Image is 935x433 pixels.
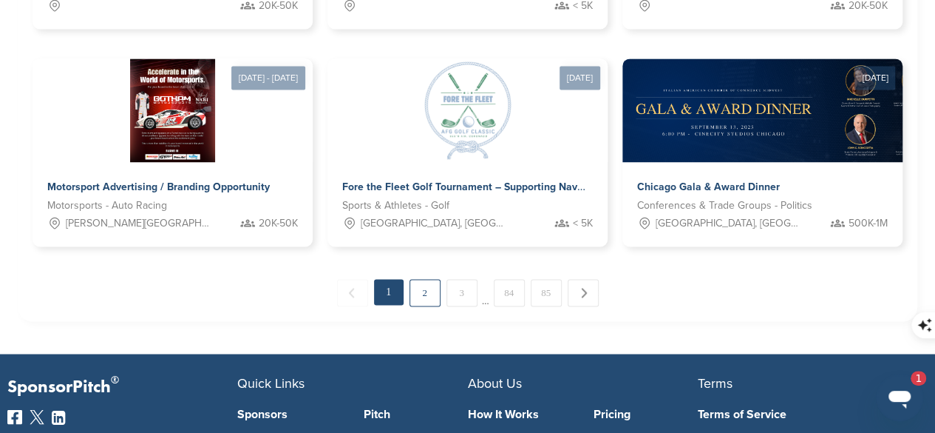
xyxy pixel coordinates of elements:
span: 500K-1M [849,215,888,232]
span: Fore the Fleet Golf Tournament – Supporting Naval Aviation Families Facing [MEDICAL_DATA] [342,181,794,193]
span: Motorsport Advertising / Branding Opportunity [47,181,270,193]
img: Twitter [30,409,44,424]
em: 1 [374,279,404,305]
iframe: Number of unread messages [897,371,926,386]
span: Motorsports - Auto Racing [47,198,167,214]
a: 3 [446,279,477,306]
span: Sports & Athletes - Golf [342,198,449,214]
span: < 5K [573,215,593,232]
span: [PERSON_NAME][GEOGRAPHIC_DATA][PERSON_NAME], [GEOGRAPHIC_DATA], [GEOGRAPHIC_DATA], [GEOGRAPHIC_DA... [66,215,210,232]
span: Chicago Gala & Award Dinner [637,181,780,193]
span: … [482,279,489,306]
a: [DATE] Sponsorpitch & Fore the Fleet Golf Tournament – Supporting Naval Aviation Families Facing ... [327,35,608,246]
span: Quick Links [237,375,305,391]
div: [DATE] - [DATE] [231,66,305,90]
a: Terms of Service [698,408,905,420]
img: Sponsorpitch & [416,58,520,162]
span: [GEOGRAPHIC_DATA], [GEOGRAPHIC_DATA] [361,215,505,232]
span: ® [111,370,119,389]
div: [DATE] [854,66,895,90]
span: 20K-50K [259,215,298,232]
a: 85 [531,279,562,306]
span: [GEOGRAPHIC_DATA], [GEOGRAPHIC_DATA] [656,215,800,232]
div: [DATE] [560,66,600,90]
img: Sponsorpitch & [130,58,215,162]
iframe: Button to launch messaging window, 1 unread message [876,374,923,421]
p: SponsorPitch [7,376,237,397]
a: Pricing [594,408,698,420]
a: 2 [409,279,441,306]
a: Next → [568,279,599,306]
a: How It Works [468,408,572,420]
a: [DATE] Sponsorpitch & Chicago Gala & Award Dinner Conferences & Trade Groups - Politics [GEOGRAPH... [622,35,902,246]
a: 84 [494,279,525,306]
a: Sponsors [237,408,341,420]
span: Terms [698,375,732,391]
img: Facebook [7,409,22,424]
span: ← Previous [337,279,368,306]
span: Conferences & Trade Groups - Politics [637,198,812,214]
span: About Us [468,375,522,391]
a: [DATE] - [DATE] Sponsorpitch & Motorsport Advertising / Branding Opportunity Motorsports - Auto R... [33,35,313,246]
a: Pitch [364,408,468,420]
